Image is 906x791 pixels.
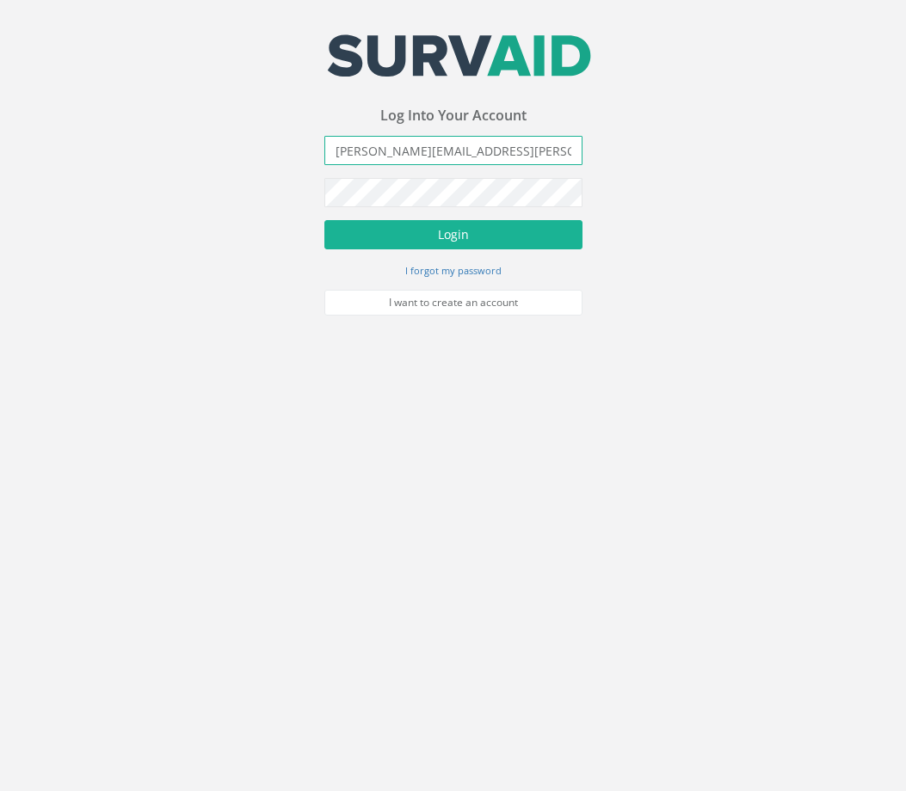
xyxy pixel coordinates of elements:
[324,136,582,165] input: Email
[324,108,582,124] h3: Log Into Your Account
[324,220,582,249] button: Login
[324,290,582,316] a: I want to create an account
[405,264,502,277] small: I forgot my password
[405,262,502,278] a: I forgot my password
